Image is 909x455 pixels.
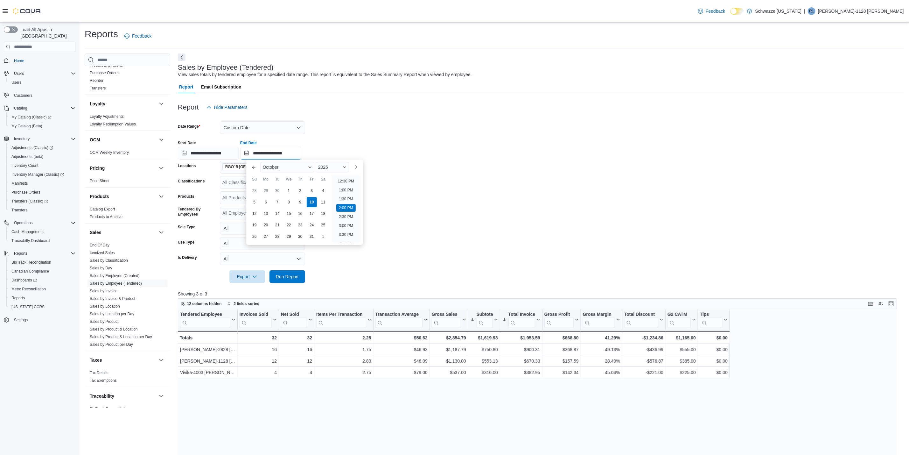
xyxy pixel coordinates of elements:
label: End Date [240,140,257,146]
a: Purchase Orders [90,71,119,75]
div: Total Invoiced [508,312,535,318]
div: day-1 [318,231,328,242]
div: day-31 [307,231,317,242]
div: day-14 [272,209,283,219]
span: Canadian Compliance [11,269,49,274]
button: 2 fields sorted [225,300,262,308]
span: Adjustments (Classic) [11,145,53,150]
button: Traceability [157,392,165,400]
div: Gross Sales [432,312,461,318]
button: Inventory [11,135,32,143]
div: day-7 [272,197,283,207]
div: Gross Profit [544,312,574,328]
a: BioTrack Reconciliation [90,407,129,411]
div: Transaction Average [375,312,422,318]
button: Net Sold [281,312,312,328]
div: Button. Open the year selector. 2025 is currently selected. [316,162,349,172]
button: Loyalty [157,100,165,108]
a: Inventory Count [9,162,41,169]
span: Transfers [11,208,27,213]
span: Canadian Compliance [9,267,76,275]
h3: Pricing [90,165,105,171]
div: Gross Sales [432,312,461,328]
a: Sales by Product [90,319,119,324]
a: Purchase Orders [9,188,43,196]
button: Next [178,53,185,61]
div: Invoices Sold [240,312,272,328]
a: Cash Management [9,228,46,236]
a: Catalog Export [90,207,115,211]
div: October, 2025 [249,185,329,242]
div: Gross Margin [583,312,615,328]
span: Transfers (Classic) [9,197,76,205]
div: OCM [85,149,170,159]
div: G2 CATM [668,312,691,328]
span: BioTrack Reconciliation [9,259,76,266]
div: day-6 [261,197,271,207]
label: Is Delivery [178,255,197,260]
span: Dashboards [9,276,76,284]
a: Settings [11,316,30,324]
a: Transfers [90,86,106,90]
a: Transfers (Classic) [9,197,51,205]
li: 3:30 PM [336,231,356,238]
button: Pricing [157,164,165,172]
button: All [220,252,305,265]
h3: Sales [90,229,101,236]
h3: Report [178,103,199,111]
span: Users [9,79,76,86]
div: Tips [700,312,723,318]
div: Items Per Transaction [316,312,366,328]
a: Loyalty Adjustments [90,114,124,119]
h3: Sales by Employee (Tendered) [178,64,274,71]
a: [US_STATE] CCRS [9,303,47,311]
span: Loyalty Redemption Values [90,122,136,127]
span: Metrc Reconciliation [9,285,76,293]
label: Start Date [178,140,196,146]
h1: Reports [85,28,118,40]
button: Products [157,193,165,200]
button: Reports [11,250,30,257]
div: day-15 [284,209,294,219]
label: Sale Type [178,224,195,230]
a: Transfers [9,206,30,214]
button: Hide Parameters [204,101,250,114]
button: Sales [157,229,165,236]
a: Tax Exemptions [90,378,117,383]
li: 2:00 PM [336,204,356,212]
a: Inventory Manager (Classic) [9,171,66,178]
button: Catalog [1,104,78,113]
a: Sales by Product & Location per Day [90,335,152,339]
button: Canadian Compliance [6,267,78,276]
a: Feedback [122,30,154,42]
span: Traceabilty Dashboard [9,237,76,245]
li: 3:00 PM [336,222,356,230]
p: Schwazze [US_STATE] [755,7,802,15]
span: Transfers [9,206,76,214]
span: Users [11,80,21,85]
img: Cova [13,8,41,14]
a: Adjustments (Classic) [6,143,78,152]
span: Washington CCRS [9,303,76,311]
ul: Time [332,175,360,242]
button: Inventory [1,134,78,143]
a: Metrc Reconciliation [9,285,48,293]
div: Total Invoiced [508,312,535,328]
input: Press the down key to open a popover containing a calendar. [178,147,239,160]
button: Catalog [11,104,30,112]
a: Sales by Employee (Created) [90,274,140,278]
div: Tendered Employee [180,312,230,318]
button: Home [1,56,78,65]
button: Keyboard shortcuts [867,300,875,308]
button: Tips [700,312,728,328]
span: Inventory Count [11,163,38,168]
a: End Of Day [90,243,109,247]
button: Transfers [6,206,78,215]
button: Sales [90,229,156,236]
div: day-13 [261,209,271,219]
span: Manifests [11,181,28,186]
a: Traceabilty Dashboard [9,237,52,245]
button: Settings [1,315,78,324]
div: day-10 [307,197,317,207]
div: day-11 [318,197,328,207]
